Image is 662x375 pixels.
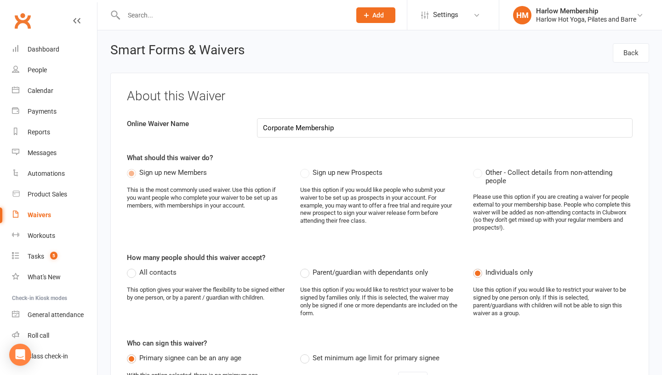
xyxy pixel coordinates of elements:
[300,286,460,317] div: Use this option if you would like to restrict your waiver to be signed by families only. If this ...
[313,352,439,362] span: Set minimum age limit for primary signee
[12,163,97,184] a: Automations
[28,46,59,53] div: Dashboard
[485,167,633,185] span: Other - Collect details from non-attending people
[372,12,384,19] span: Add
[473,193,633,232] div: Please use this option if you are creating a waiver for people external to your membership base. ...
[127,286,286,302] div: This option gives your waiver the flexibility to be signed either by one person, or by a parent /...
[127,152,213,163] label: What should this waiver do?
[433,5,458,25] span: Settings
[536,7,636,15] div: Harlow Membership
[513,6,531,24] div: HM
[28,211,51,219] div: Waivers
[485,267,533,277] span: Individuals only
[28,190,67,198] div: Product Sales
[28,232,55,239] div: Workouts
[127,252,265,263] label: How many people should this waiver accept?
[9,344,31,366] div: Open Intercom Messenger
[313,267,428,277] span: Parent/guardian with dependants only
[12,225,97,246] a: Workouts
[12,325,97,346] a: Roll call
[110,43,245,60] h2: Smart Forms & Waivers
[120,118,250,129] label: Online Waiver Name
[127,338,207,349] label: Who can sign this waiver?
[28,311,84,318] div: General attendance
[28,352,68,360] div: Class check-in
[12,205,97,225] a: Waivers
[50,252,57,260] span: 5
[28,108,57,115] div: Payments
[11,9,34,32] a: Clubworx
[12,184,97,205] a: Product Sales
[356,7,395,23] button: Add
[121,9,344,22] input: Search...
[12,305,97,325] a: General attendance kiosk mode
[536,15,636,23] div: Harlow Hot Yoga, Pilates and Barre
[28,170,65,177] div: Automations
[12,346,97,367] a: Class kiosk mode
[127,89,633,104] h3: About this Waiver
[12,39,97,60] a: Dashboard
[28,66,47,74] div: People
[12,267,97,288] a: What's New
[127,186,286,210] div: This is the most commonly used waiver. Use this option if you want people who complete your waive...
[313,167,382,177] span: Sign up new Prospects
[139,267,177,277] span: All contacts
[28,87,53,94] div: Calendar
[300,186,460,225] div: Use this option if you would like people who submit your waiver to be set up as prospects in your...
[28,332,49,339] div: Roll call
[12,122,97,143] a: Reports
[12,81,97,101] a: Calendar
[12,246,97,267] a: Tasks 5
[28,128,50,136] div: Reports
[28,273,61,281] div: What's New
[139,352,241,362] span: Primary signee can be an any age
[28,149,57,156] div: Messages
[28,253,44,260] div: Tasks
[473,286,633,317] div: Use this option if you would like to restrict your waiver to be signed by one person only. If thi...
[613,43,649,63] a: Back
[139,167,207,177] span: Sign up new Members
[12,101,97,122] a: Payments
[12,60,97,81] a: People
[12,143,97,163] a: Messages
